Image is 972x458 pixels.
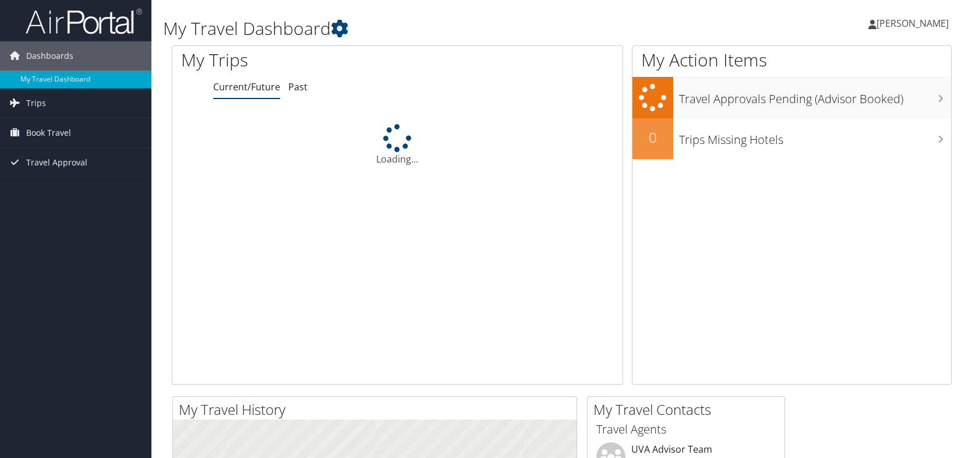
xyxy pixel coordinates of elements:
[26,89,46,118] span: Trips
[632,48,951,72] h1: My Action Items
[632,77,951,118] a: Travel Approvals Pending (Advisor Booked)
[179,400,577,420] h2: My Travel History
[26,118,71,147] span: Book Travel
[288,80,307,93] a: Past
[26,148,87,177] span: Travel Approval
[679,126,951,148] h3: Trips Missing Hotels
[596,421,776,438] h3: Travel Agents
[593,400,784,420] h2: My Travel Contacts
[172,124,623,166] div: Loading...
[213,80,280,93] a: Current/Future
[632,128,673,147] h2: 0
[868,6,960,41] a: [PERSON_NAME]
[632,118,951,159] a: 0Trips Missing Hotels
[163,16,695,41] h1: My Travel Dashboard
[26,41,73,71] span: Dashboards
[26,8,142,35] img: airportal-logo.png
[679,85,951,107] h3: Travel Approvals Pending (Advisor Booked)
[876,17,949,30] span: [PERSON_NAME]
[181,48,426,72] h1: My Trips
